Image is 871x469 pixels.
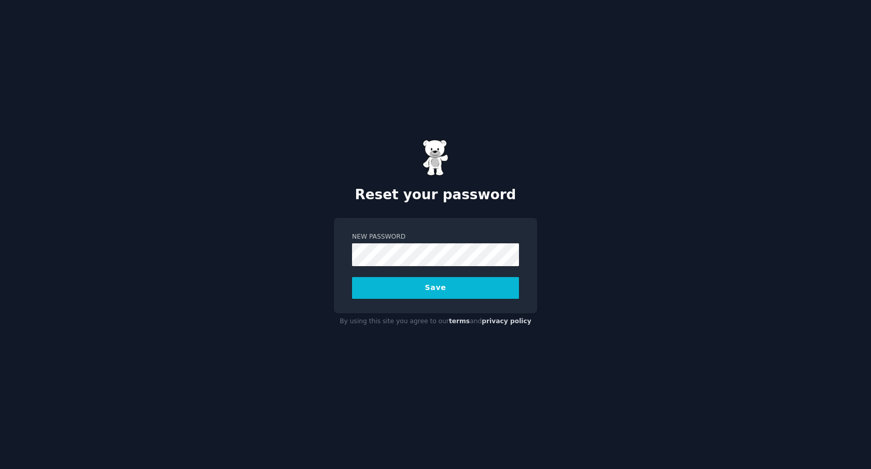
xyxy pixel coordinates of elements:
label: New Password [352,232,519,242]
img: Gummy Bear [423,140,448,176]
a: privacy policy [482,318,531,325]
a: terms [449,318,470,325]
button: Save [352,277,519,299]
div: By using this site you agree to our and [334,313,537,330]
h2: Reset your password [334,187,537,203]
